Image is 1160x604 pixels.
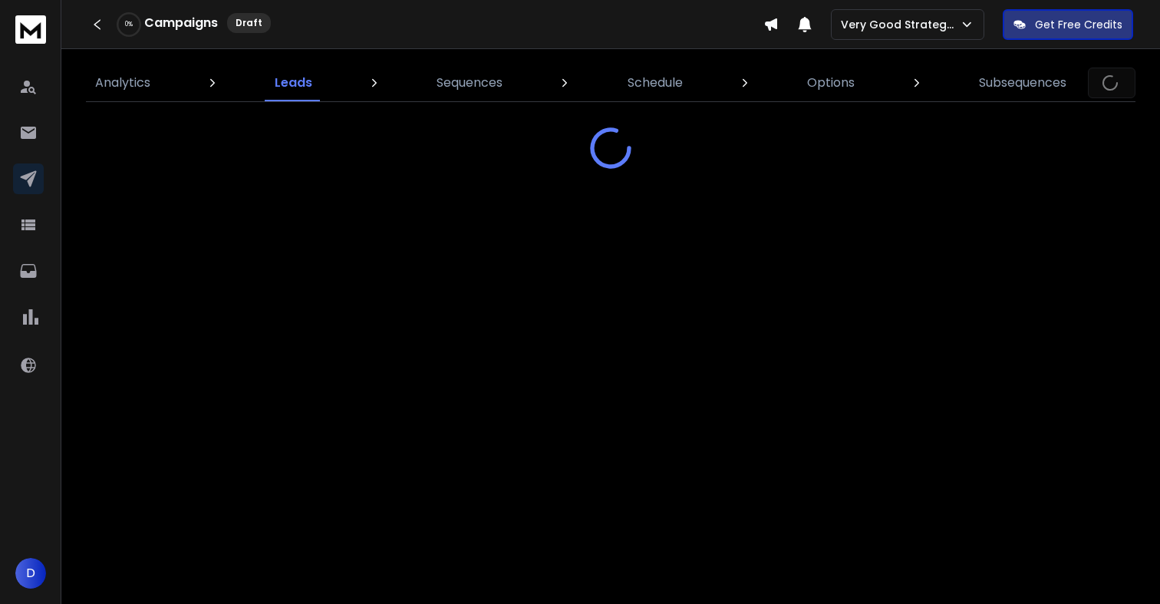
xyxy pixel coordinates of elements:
div: Draft [227,13,271,33]
p: Analytics [95,74,150,92]
button: D [15,558,46,589]
p: Leads [275,74,312,92]
p: Get Free Credits [1035,17,1122,32]
img: logo [15,15,46,44]
p: Sequences [437,74,503,92]
a: Leads [265,64,321,101]
p: Subsequences [979,74,1066,92]
p: Options [807,74,855,92]
a: Options [798,64,864,101]
a: Subsequences [970,64,1076,101]
a: Analytics [86,64,160,101]
h1: Campaigns [144,14,218,32]
p: 0 % [125,20,133,29]
a: Schedule [618,64,692,101]
p: Very Good Strategies [841,17,960,32]
button: Get Free Credits [1003,9,1133,40]
a: Sequences [427,64,512,101]
p: Schedule [628,74,683,92]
